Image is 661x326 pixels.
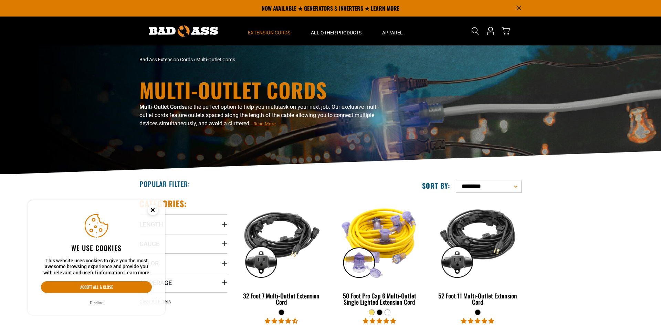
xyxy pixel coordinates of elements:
[139,253,227,273] summary: Color
[139,56,391,63] nav: breadcrumbs
[248,30,290,36] span: Extension Cords
[41,281,152,293] button: Accept all & close
[265,318,298,324] span: 4.74 stars
[301,17,372,45] summary: All Other Products
[461,318,494,324] span: 4.95 stars
[336,202,423,281] img: yellow
[372,17,413,45] summary: Apparel
[470,25,481,36] summary: Search
[336,293,423,305] div: 50 Foot Pro Cap 6 Multi-Outlet Single Lighted Extension Cord
[422,181,450,190] label: Sort by:
[139,234,227,253] summary: Gauge
[139,104,185,110] b: Multi-Outlet Cords
[41,243,152,252] h2: We use cookies
[139,273,227,292] summary: Amperage
[238,293,325,305] div: 32 Foot 7 Multi-Outlet Extension Cord
[139,57,193,62] a: Bad Ass Extension Cords
[238,202,325,281] img: black
[28,200,165,315] aside: Cookie Consent
[336,198,423,309] a: yellow 50 Foot Pro Cap 6 Multi-Outlet Single Lighted Extension Cord
[311,30,361,36] span: All Other Products
[139,198,187,209] h2: Categories:
[124,270,149,275] a: Learn more
[253,121,276,126] span: Read More
[434,198,522,309] a: black 52 Foot 11 Multi-Outlet Extension Cord
[88,299,105,306] button: Decline
[363,318,396,324] span: 4.80 stars
[41,258,152,276] p: This website uses cookies to give you the most awesome browsing experience and provide you with r...
[139,80,391,100] h1: Multi-Outlet Cords
[196,57,235,62] span: Multi-Outlet Cords
[139,214,227,234] summary: Length
[434,202,521,281] img: black
[139,104,379,127] span: are the perfect option to help you multitask on your next job. Our exclusive multi-outlet cords f...
[238,17,301,45] summary: Extension Cords
[382,30,403,36] span: Apparel
[194,57,195,62] span: ›
[238,198,325,309] a: black 32 Foot 7 Multi-Outlet Extension Cord
[434,293,522,305] div: 52 Foot 11 Multi-Outlet Extension Cord
[149,25,218,37] img: Bad Ass Extension Cords
[139,179,190,188] h2: Popular Filter:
